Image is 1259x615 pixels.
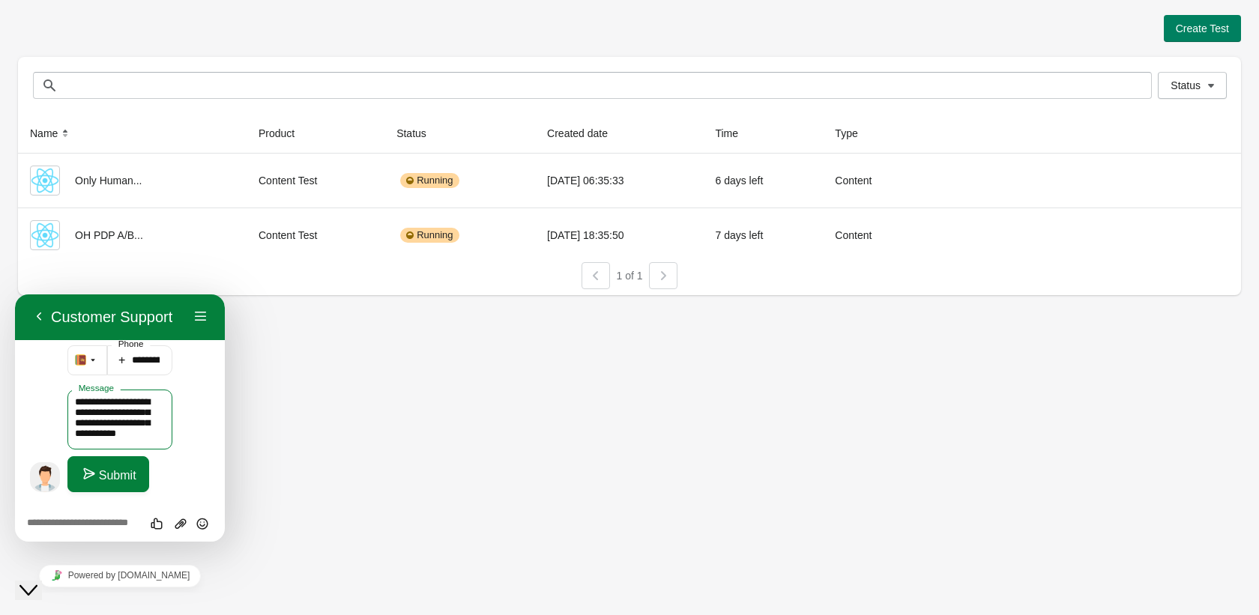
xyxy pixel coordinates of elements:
iframe: chat widget [15,559,225,593]
div: Only Human... [30,166,235,196]
div: Content Test [259,220,372,250]
div: 7 days left [715,220,811,250]
div: Running [400,173,459,188]
button: Created date [541,120,629,147]
div: Content Test [259,166,372,196]
div: Running [400,228,459,243]
iframe: chat widget [15,294,225,542]
button: Time [709,120,759,147]
div: 6 days left [715,166,811,196]
span: 1 of 1 [616,270,642,282]
span: Create Test [1176,22,1229,34]
button: Status [390,120,447,147]
div: Content [835,166,914,196]
div: OH PDP A/B... [30,220,235,250]
iframe: chat widget [15,555,63,600]
div: [DATE] 18:35:50 [547,220,691,250]
button: Type [829,120,878,147]
div: Content [835,220,914,250]
button: Status [1158,72,1227,99]
button: Create Test [1164,15,1241,42]
div: [DATE] 06:35:33 [547,166,691,196]
button: Name [24,120,79,147]
button: Product [253,120,315,147]
span: Status [1171,79,1201,91]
